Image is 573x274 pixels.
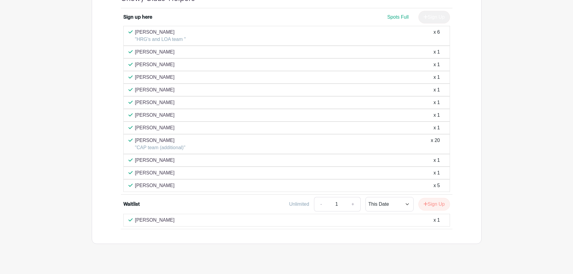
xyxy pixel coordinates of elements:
[135,36,186,43] p: "HRG's and LOA team "
[123,14,152,21] div: Sign up here
[123,201,140,208] div: Waitlist
[135,61,175,68] p: [PERSON_NAME]
[135,99,175,106] p: [PERSON_NAME]
[387,14,408,20] span: Spots Full
[433,99,440,106] div: x 1
[433,112,440,119] div: x 1
[135,182,175,189] p: [PERSON_NAME]
[433,169,440,177] div: x 1
[314,197,328,211] a: -
[433,74,440,81] div: x 1
[289,201,309,208] div: Unlimited
[433,86,440,94] div: x 1
[135,217,175,224] p: [PERSON_NAME]
[345,197,360,211] a: +
[135,169,175,177] p: [PERSON_NAME]
[431,137,440,151] div: x 20
[135,48,175,56] p: [PERSON_NAME]
[433,61,440,68] div: x 1
[418,198,450,211] button: Sign Up
[135,86,175,94] p: [PERSON_NAME]
[433,48,440,56] div: x 1
[135,112,175,119] p: [PERSON_NAME]
[135,144,186,151] p: "CAP team (additional)"
[433,29,440,43] div: x 6
[433,217,440,224] div: x 1
[433,124,440,131] div: x 1
[135,124,175,131] p: [PERSON_NAME]
[135,29,186,36] p: [PERSON_NAME]
[433,182,440,189] div: x 5
[135,157,175,164] p: [PERSON_NAME]
[135,74,175,81] p: [PERSON_NAME]
[135,137,186,144] p: [PERSON_NAME]
[433,157,440,164] div: x 1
